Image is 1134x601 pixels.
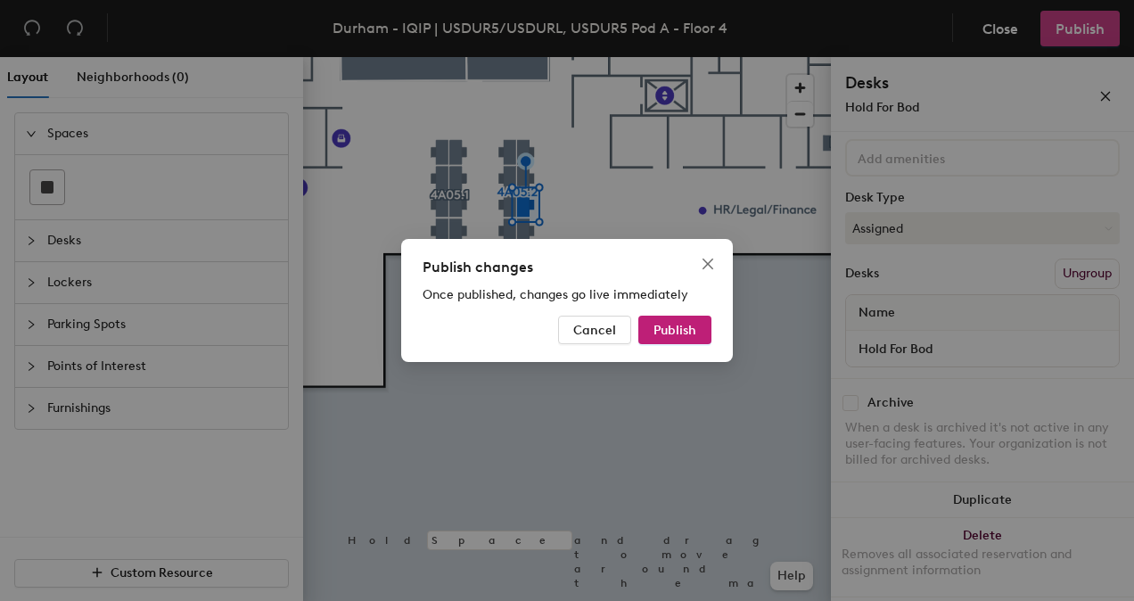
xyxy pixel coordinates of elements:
[423,257,711,278] div: Publish changes
[573,323,616,338] span: Cancel
[558,316,631,344] button: Cancel
[701,257,715,271] span: close
[694,250,722,278] button: Close
[694,257,722,271] span: Close
[423,287,688,302] span: Once published, changes go live immediately
[653,323,696,338] span: Publish
[638,316,711,344] button: Publish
